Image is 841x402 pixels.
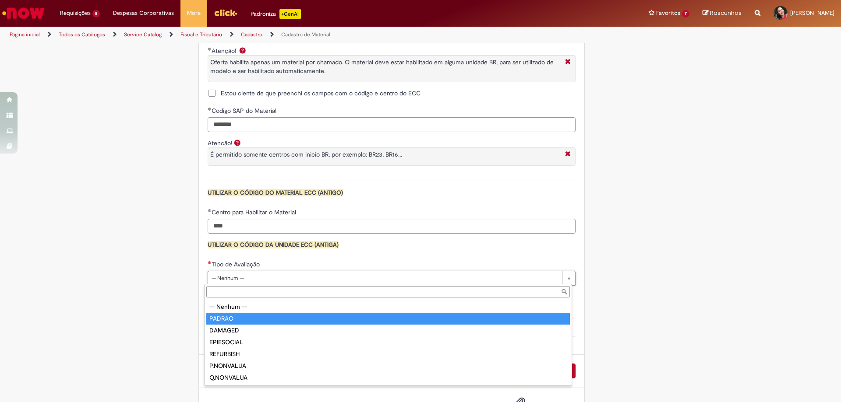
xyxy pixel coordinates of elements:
div: REFURBISH [206,348,570,360]
div: PADRAO [206,313,570,325]
div: -- Nenhum -- [206,301,570,313]
ul: Tipo de Avaliação [205,299,572,385]
div: P.NONVALUA [206,360,570,372]
div: DAMAGED [206,325,570,336]
div: Q.NONVALUA [206,372,570,384]
div: EPIESOCIAL [206,336,570,348]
